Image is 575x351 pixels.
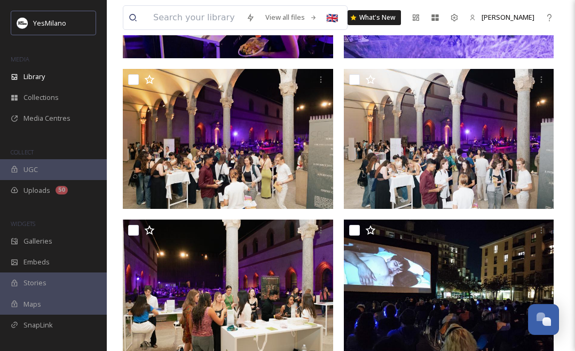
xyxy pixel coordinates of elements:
div: 50 [56,186,68,194]
a: What's New [348,10,401,25]
span: WIDGETS [11,220,35,228]
span: Uploads [23,185,50,196]
span: SnapLink [23,320,53,330]
span: [PERSON_NAME] [482,12,534,22]
span: MEDIA [11,55,29,63]
span: Media Centres [23,113,70,123]
span: Galleries [23,236,52,246]
img: Logo%20YesMilano%40150x.png [17,18,28,28]
input: Search your library [148,6,241,29]
img: IMG_8727-Joaquin%20Lopez%20-%20YesMilano.jpg [344,68,554,209]
span: YesMilano [33,18,66,28]
a: [PERSON_NAME] [464,7,540,28]
span: Library [23,72,45,82]
button: Open Chat [528,304,559,335]
span: Maps [23,299,41,309]
a: View all files [260,7,322,28]
span: COLLECT [11,148,34,156]
span: Stories [23,278,46,288]
span: Collections [23,92,59,103]
span: UGC [23,165,38,175]
span: Embeds [23,257,50,267]
img: IMG_8728-Joaquin%20Lopez%20-%20YesMilano.jpg [123,68,333,209]
div: 🇬🇧 [322,8,342,27]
